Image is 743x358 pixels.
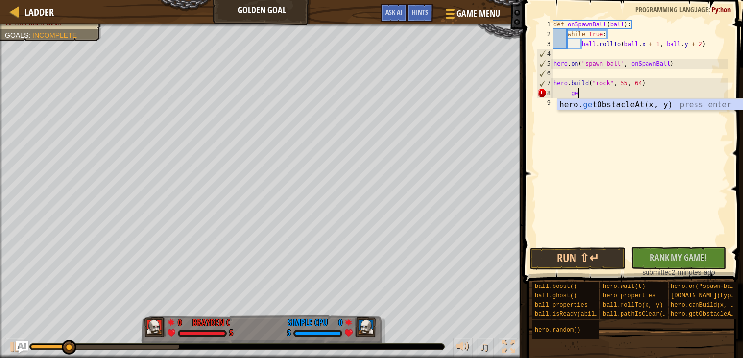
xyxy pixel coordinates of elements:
span: ball.isReady(ability) [535,311,609,318]
div: 5 [537,59,553,69]
div: 1 [537,20,553,29]
span: Ask AI [385,7,402,17]
div: 5 [229,329,233,338]
span: ball.rollTo(x, y) [603,302,663,309]
button: Toggle fullscreen [499,338,518,358]
div: Simple CPU [288,316,328,329]
button: Rank My Game! [631,247,727,269]
span: ball.pathIsClear(x, y) [603,311,680,318]
button: Game Menu [438,4,506,27]
img: thang_avatar_frame.png [355,317,376,337]
span: hero.random() [535,327,581,334]
span: ball properties [535,302,588,309]
span: : [708,5,712,14]
span: : [28,31,32,39]
span: Hints [412,7,428,17]
span: ball.boost() [535,283,577,290]
img: thang_avatar_frame.png [144,317,166,337]
div: 3 [537,39,553,49]
button: Ask AI [16,341,28,353]
span: hero properties [603,292,656,299]
div: BRAYDEN C [192,316,230,329]
div: 2 [537,29,553,39]
button: Ctrl + P: Play [5,338,24,358]
a: Ladder [20,5,54,19]
span: Goals [5,31,28,39]
div: 0 [178,316,188,325]
span: Rank My Game! [650,251,707,263]
span: ♫ [479,339,489,354]
div: 6 [537,69,553,78]
div: 2 minutes ago [636,267,722,277]
span: hero.wait(t) [603,283,645,290]
span: submitted [642,268,672,276]
button: Ask AI [381,4,407,22]
span: Python [712,5,731,14]
span: Game Menu [456,7,500,20]
button: Adjust volume [453,338,473,358]
div: 4 [537,49,553,59]
span: Incomplete [32,31,77,39]
span: Programming language [635,5,708,14]
div: 8 [537,88,553,98]
span: Ladder [24,5,54,19]
span: ball.ghost() [535,292,577,299]
button: ♫ [478,338,494,358]
div: 5 [287,329,291,338]
button: Run ⇧↵ [530,247,626,270]
span: hero.canBuild(x, y) [671,302,738,309]
div: 0 [333,316,342,325]
div: 7 [537,78,553,88]
div: 9 [537,98,553,108]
